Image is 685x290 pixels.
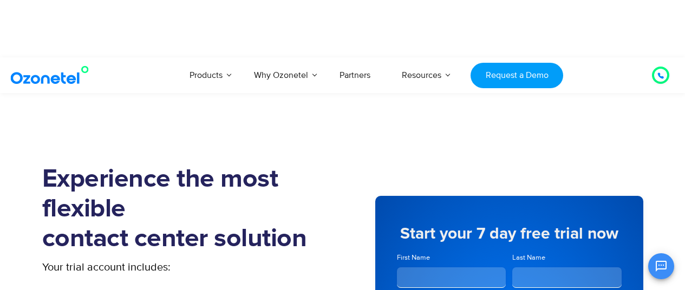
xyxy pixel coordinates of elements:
[397,253,506,263] label: First Name
[42,164,343,254] h1: Experience the most flexible contact center solution
[324,57,386,93] a: Partners
[174,57,238,93] a: Products
[386,57,457,93] a: Resources
[471,63,563,88] a: Request a Demo
[648,253,674,279] button: Open chat
[42,259,262,275] p: Your trial account includes:
[397,226,622,242] h5: Start your 7 day free trial now
[238,57,324,93] a: Why Ozonetel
